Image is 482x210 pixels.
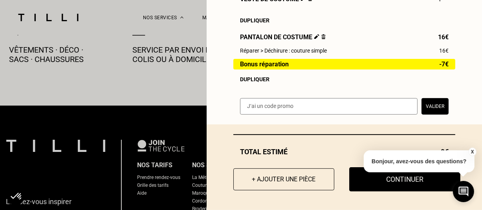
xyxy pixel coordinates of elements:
[240,47,327,54] span: Réparer > Déchirure : couture simple
[233,148,455,156] div: Total estimé
[240,61,289,68] span: Bonus réparation
[314,34,319,39] img: Éditer
[438,33,449,41] span: 16€
[364,150,475,172] p: Bonjour, avez-vous des questions?
[321,34,326,39] img: Supprimer
[240,76,449,82] div: Dupliquer
[422,98,449,115] button: Valider
[349,167,460,192] button: Continuer
[439,47,449,54] span: 16€
[439,61,449,68] span: -7€
[240,17,449,24] div: Dupliquer
[468,148,476,156] button: X
[233,168,334,190] button: + Ajouter une pièce
[240,33,326,41] span: Pantalon de costume
[240,98,418,115] input: J‘ai un code promo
